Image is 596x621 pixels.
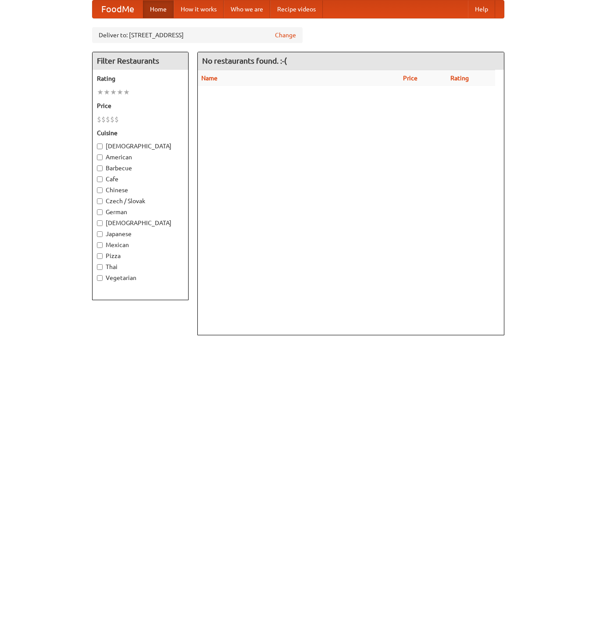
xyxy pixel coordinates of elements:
[97,208,184,216] label: German
[97,209,103,215] input: German
[174,0,224,18] a: How it works
[106,115,110,124] li: $
[97,220,103,226] input: [DEMOGRAPHIC_DATA]
[202,57,287,65] ng-pluralize: No restaurants found. :-(
[97,219,184,227] label: [DEMOGRAPHIC_DATA]
[93,0,143,18] a: FoodMe
[97,87,103,97] li: ★
[114,115,119,124] li: $
[97,142,184,151] label: [DEMOGRAPHIC_DATA]
[97,154,103,160] input: American
[97,144,103,149] input: [DEMOGRAPHIC_DATA]
[123,87,130,97] li: ★
[97,187,103,193] input: Chinese
[97,262,184,271] label: Thai
[103,87,110,97] li: ★
[97,153,184,162] label: American
[201,75,218,82] a: Name
[110,87,117,97] li: ★
[97,175,184,183] label: Cafe
[97,264,103,270] input: Thai
[270,0,323,18] a: Recipe videos
[97,176,103,182] input: Cafe
[97,230,184,238] label: Japanese
[117,87,123,97] li: ★
[468,0,495,18] a: Help
[101,115,106,124] li: $
[97,101,184,110] h5: Price
[97,241,184,249] label: Mexican
[97,74,184,83] h5: Rating
[97,273,184,282] label: Vegetarian
[97,197,184,205] label: Czech / Slovak
[97,242,103,248] input: Mexican
[92,27,303,43] div: Deliver to: [STREET_ADDRESS]
[403,75,418,82] a: Price
[97,251,184,260] label: Pizza
[97,164,184,172] label: Barbecue
[450,75,469,82] a: Rating
[97,231,103,237] input: Japanese
[275,31,296,39] a: Change
[93,52,188,70] h4: Filter Restaurants
[97,165,103,171] input: Barbecue
[224,0,270,18] a: Who we are
[97,275,103,281] input: Vegetarian
[110,115,114,124] li: $
[97,198,103,204] input: Czech / Slovak
[97,129,184,137] h5: Cuisine
[97,186,184,194] label: Chinese
[143,0,174,18] a: Home
[97,115,101,124] li: $
[97,253,103,259] input: Pizza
